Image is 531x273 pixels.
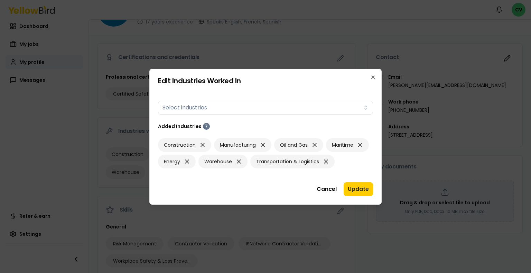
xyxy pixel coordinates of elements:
[326,138,369,152] div: Maritime
[313,182,341,196] button: Cancel
[158,138,211,152] div: Construction
[332,142,353,148] span: Maritime
[158,101,373,115] button: Select industries
[220,142,256,148] span: Manufacturing
[274,138,323,152] div: Oil and Gas
[344,182,373,196] button: Update
[256,158,319,165] span: Transportation & Logistics
[164,142,196,148] span: Construction
[158,155,196,168] div: Energy
[214,138,271,152] div: Manufacturing
[280,142,308,148] span: Oil and Gas
[204,158,232,165] span: Warehouse
[158,77,373,84] h2: Edit Industries Worked In
[158,123,202,130] h3: Added Industries
[203,123,210,130] div: 7
[250,155,335,168] div: Transportation & Logistics
[164,158,180,165] span: Energy
[198,155,248,168] div: Warehouse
